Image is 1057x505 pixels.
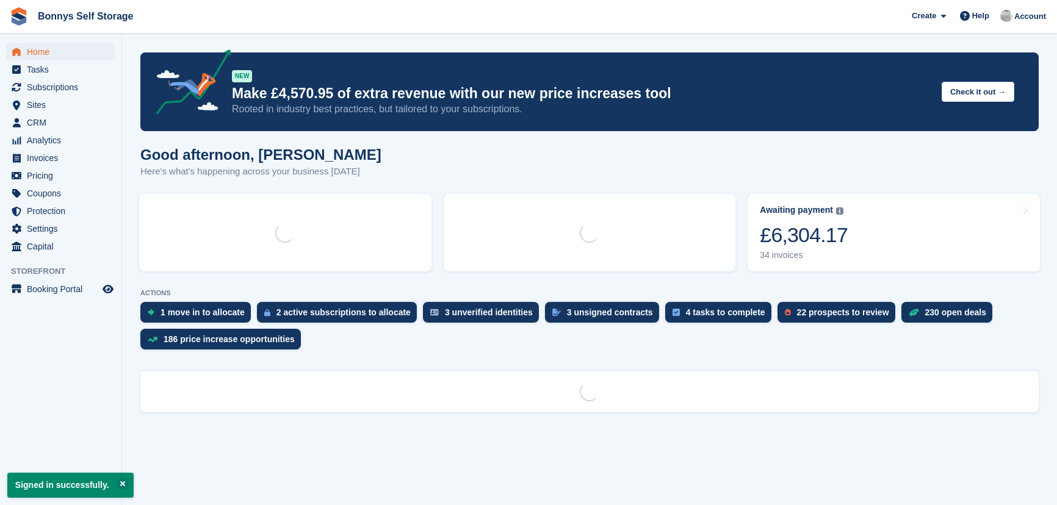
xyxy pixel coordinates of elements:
img: verify_identity-adf6edd0f0f0b5bbfe63781bf79b02c33cf7c696d77639b501bdc392416b5a36.svg [430,309,439,316]
a: 22 prospects to review [777,302,901,329]
a: menu [6,281,115,298]
a: 1 move in to allocate [140,302,257,329]
span: Account [1014,10,1046,23]
span: Home [27,43,100,60]
div: 22 prospects to review [797,307,889,317]
div: £6,304.17 [760,223,848,248]
span: Sites [27,96,100,113]
p: Rooted in industry best practices, but tailored to your subscriptions. [232,102,932,116]
img: icon-info-grey-7440780725fd019a000dd9b08b2336e03edf1995a4989e88bcd33f0948082b44.svg [836,207,843,215]
a: 186 price increase opportunities [140,329,307,356]
span: Capital [27,238,100,255]
img: task-75834270c22a3079a89374b754ae025e5fb1db73e45f91037f5363f120a921f8.svg [673,309,680,316]
a: 3 unsigned contracts [545,302,665,329]
div: 3 unsigned contracts [567,307,653,317]
img: prospect-51fa495bee0391a8d652442698ab0144808aea92771e9ea1ae160a38d050c398.svg [785,309,791,316]
div: NEW [232,70,252,82]
a: menu [6,43,115,60]
a: 4 tasks to complete [665,302,777,329]
a: menu [6,96,115,113]
div: 230 open deals [925,307,986,317]
span: Coupons [27,185,100,202]
a: menu [6,220,115,237]
span: Tasks [27,61,100,78]
a: Preview store [101,282,115,296]
a: menu [6,202,115,220]
button: Check it out → [942,82,1014,102]
a: menu [6,167,115,184]
img: active_subscription_to_allocate_icon-d502201f5373d7db506a760aba3b589e785aa758c864c3986d89f69b8ff3... [264,309,270,317]
a: menu [6,185,115,202]
a: Awaiting payment £6,304.17 34 invoices [748,194,1040,271]
span: Invoices [27,149,100,167]
div: 186 price increase opportunities [164,334,295,344]
a: menu [6,79,115,96]
img: James Bonny [1000,10,1012,22]
span: Protection [27,202,100,220]
a: Bonnys Self Storage [33,6,138,26]
span: Analytics [27,132,100,149]
div: 34 invoices [760,250,848,260]
h1: Good afternoon, [PERSON_NAME] [140,146,381,163]
span: Storefront [11,265,121,278]
div: 1 move in to allocate [161,307,245,317]
a: menu [6,149,115,167]
img: move_ins_to_allocate_icon-fdf77a2bb77ea45bf5b3d319d69a93e2d87916cf1d5bf7949dd705db3b84f3ca.svg [148,309,154,316]
a: 230 open deals [901,302,998,329]
div: 2 active subscriptions to allocate [276,307,411,317]
div: 3 unverified identities [445,307,533,317]
span: Settings [27,220,100,237]
span: Booking Portal [27,281,100,298]
p: Make £4,570.95 of extra revenue with our new price increases tool [232,85,932,102]
span: Pricing [27,167,100,184]
a: menu [6,238,115,255]
img: deal-1b604bf984904fb50ccaf53a9ad4b4a5d6e5aea283cecdc64d6e3604feb123c2.svg [909,308,919,317]
div: Awaiting payment [760,205,833,215]
span: Help [972,10,989,22]
img: price-adjustments-announcement-icon-8257ccfd72463d97f412b2fc003d46551f7dbcb40ab6d574587a9cd5c0d94... [146,49,231,119]
a: 2 active subscriptions to allocate [257,302,423,329]
img: price_increase_opportunities-93ffe204e8149a01c8c9dc8f82e8f89637d9d84a8eef4429ea346261dce0b2c0.svg [148,337,157,342]
a: 3 unverified identities [423,302,545,329]
a: menu [6,114,115,131]
p: Signed in successfully. [7,473,134,498]
img: contract_signature_icon-13c848040528278c33f63329250d36e43548de30e8caae1d1a13099fd9432cc5.svg [552,309,561,316]
img: stora-icon-8386f47178a22dfd0bd8f6a31ec36ba5ce8667c1dd55bd0f319d3a0aa187defe.svg [10,7,28,26]
div: 4 tasks to complete [686,307,765,317]
span: Subscriptions [27,79,100,96]
span: Create [912,10,936,22]
p: ACTIONS [140,289,1039,297]
span: CRM [27,114,100,131]
a: menu [6,61,115,78]
p: Here's what's happening across your business [DATE] [140,165,381,179]
a: menu [6,132,115,149]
